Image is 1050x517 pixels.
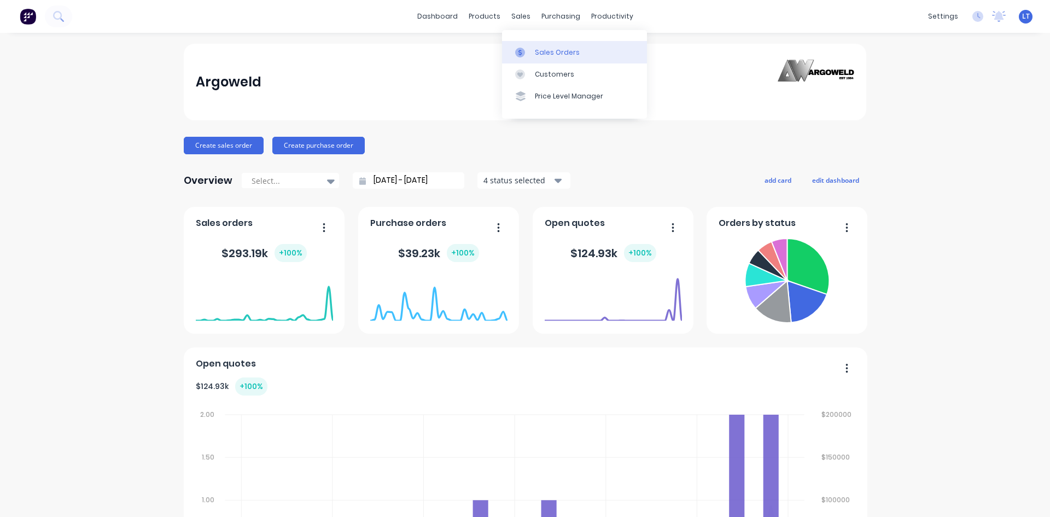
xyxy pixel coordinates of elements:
[822,495,850,504] tspan: $100000
[545,217,605,230] span: Open quotes
[1022,11,1030,21] span: LT
[923,8,964,25] div: settings
[412,8,463,25] a: dashboard
[483,175,552,186] div: 4 status selected
[805,173,866,187] button: edit dashboard
[586,8,639,25] div: productivity
[272,137,365,154] button: Create purchase order
[535,91,603,101] div: Price Level Manager
[275,244,307,262] div: + 100 %
[463,8,506,25] div: products
[822,410,852,419] tspan: $200000
[624,244,656,262] div: + 100 %
[196,217,253,230] span: Sales orders
[719,217,796,230] span: Orders by status
[201,452,214,462] tspan: 1.50
[570,244,656,262] div: $ 124.93k
[502,41,647,63] a: Sales Orders
[184,170,232,191] div: Overview
[398,244,479,262] div: $ 39.23k
[536,8,586,25] div: purchasing
[477,172,570,189] button: 4 status selected
[184,137,264,154] button: Create sales order
[235,377,267,396] div: + 100 %
[201,495,214,504] tspan: 1.00
[506,8,536,25] div: sales
[822,452,850,462] tspan: $150000
[447,244,479,262] div: + 100 %
[778,60,854,105] img: Argoweld
[757,173,798,187] button: add card
[535,48,580,57] div: Sales Orders
[221,244,307,262] div: $ 293.19k
[502,85,647,107] a: Price Level Manager
[370,217,446,230] span: Purchase orders
[196,71,261,93] div: Argoweld
[20,8,36,25] img: Factory
[535,69,574,79] div: Customers
[502,63,647,85] a: Customers
[200,410,214,419] tspan: 2.00
[196,377,267,396] div: $ 124.93k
